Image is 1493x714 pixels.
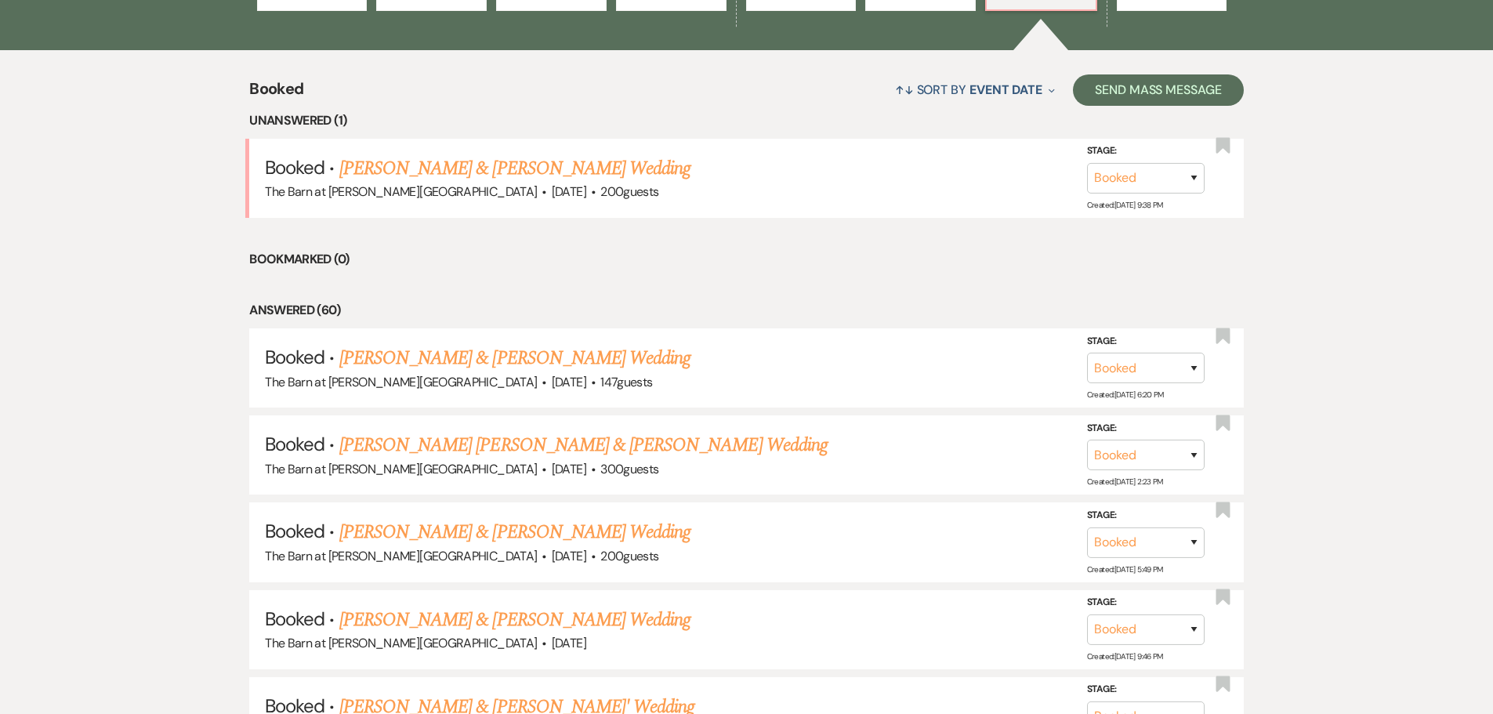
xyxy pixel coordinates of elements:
span: Booked [265,519,324,543]
span: The Barn at [PERSON_NAME][GEOGRAPHIC_DATA] [265,183,537,200]
span: [DATE] [552,548,586,564]
span: 300 guests [600,461,658,477]
label: Stage: [1087,681,1205,698]
span: Booked [265,155,324,179]
span: [DATE] [552,183,586,200]
li: Bookmarked (0) [249,249,1244,270]
span: The Barn at [PERSON_NAME][GEOGRAPHIC_DATA] [265,635,537,651]
label: Stage: [1087,594,1205,611]
span: Created: [DATE] 9:38 PM [1087,200,1163,210]
span: The Barn at [PERSON_NAME][GEOGRAPHIC_DATA] [265,548,537,564]
span: Booked [249,77,303,111]
label: Stage: [1087,333,1205,350]
span: Event Date [969,82,1042,98]
span: [DATE] [552,374,586,390]
li: Answered (60) [249,300,1244,321]
span: The Barn at [PERSON_NAME][GEOGRAPHIC_DATA] [265,461,537,477]
label: Stage: [1087,143,1205,160]
a: [PERSON_NAME] & [PERSON_NAME] Wedding [339,518,690,546]
label: Stage: [1087,507,1205,524]
a: [PERSON_NAME] & [PERSON_NAME] Wedding [339,344,690,372]
span: [DATE] [552,461,586,477]
span: Created: [DATE] 9:46 PM [1087,651,1163,661]
span: 147 guests [600,374,652,390]
a: [PERSON_NAME] [PERSON_NAME] & [PERSON_NAME] Wedding [339,431,828,459]
span: ↑↓ [895,82,914,98]
a: [PERSON_NAME] & [PERSON_NAME] Wedding [339,154,690,183]
a: [PERSON_NAME] & [PERSON_NAME] Wedding [339,606,690,634]
span: Created: [DATE] 6:20 PM [1087,390,1164,400]
span: 200 guests [600,183,658,200]
span: [DATE] [552,635,586,651]
span: Created: [DATE] 2:23 PM [1087,477,1163,487]
button: Send Mass Message [1073,74,1244,106]
span: Booked [265,432,324,456]
span: Booked [265,345,324,369]
span: Booked [265,607,324,631]
span: 200 guests [600,548,658,564]
label: Stage: [1087,420,1205,437]
span: The Barn at [PERSON_NAME][GEOGRAPHIC_DATA] [265,374,537,390]
li: Unanswered (1) [249,111,1244,131]
button: Sort By Event Date [889,69,1061,111]
span: Created: [DATE] 5:49 PM [1087,564,1163,574]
